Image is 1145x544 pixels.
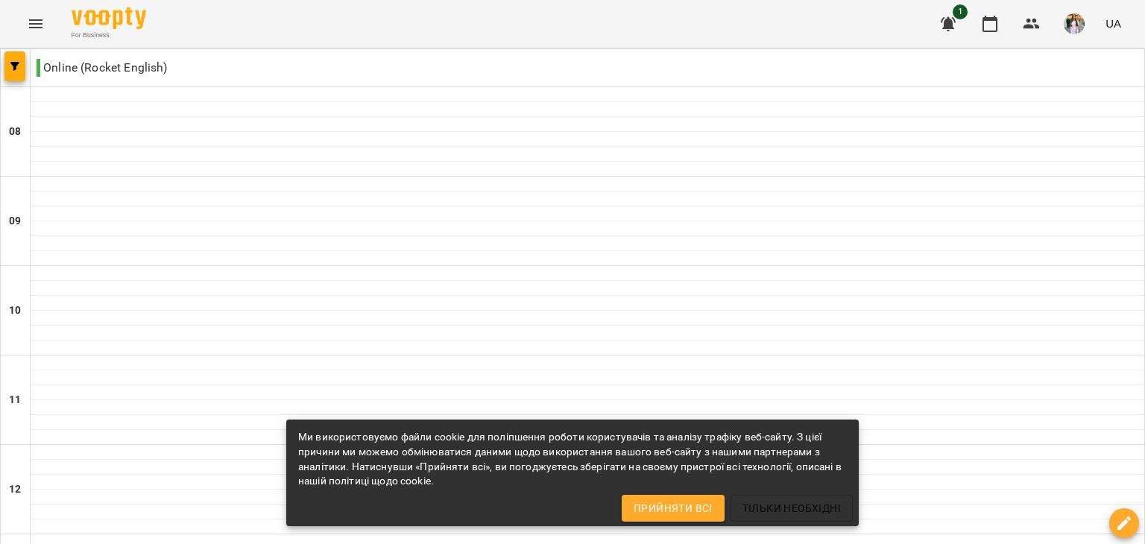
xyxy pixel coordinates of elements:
button: Menu [18,6,54,42]
div: Ми використовуємо файли cookie для поліпшення роботи користувачів та аналізу трафіку веб-сайту. З... [298,424,847,495]
button: Прийняти всі [622,495,725,522]
p: Online (Rocket English) [37,59,168,77]
h6: 09 [9,213,21,230]
span: Тільки необхідні [742,499,841,517]
h6: 11 [9,392,21,408]
img: ec2004f6c6ae6a7b6d9de65151d3c9a0.JPEG [1064,13,1085,34]
button: UA [1100,10,1127,37]
h6: 12 [9,481,21,498]
span: UA [1105,16,1121,31]
h6: 10 [9,303,21,319]
span: Прийняти всі [634,499,713,517]
h6: 08 [9,124,21,140]
span: For Business [72,31,146,40]
span: 1 [953,4,968,19]
button: Тільки необхідні [731,495,853,522]
img: Voopty Logo [72,7,146,29]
